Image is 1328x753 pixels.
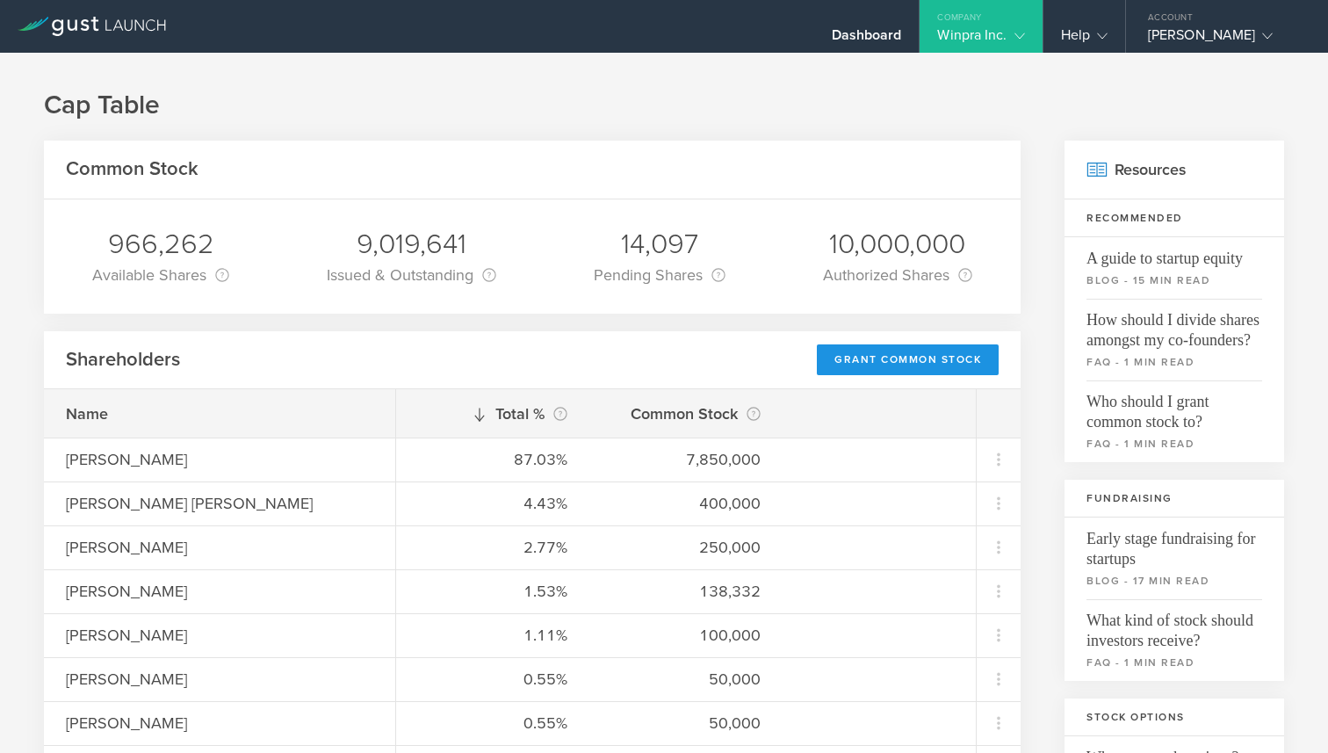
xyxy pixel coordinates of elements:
[1086,299,1262,351] span: How should I divide shares amongst my co-founders?
[611,668,761,691] div: 50,000
[66,712,373,735] div: [PERSON_NAME]
[418,492,567,515] div: 4.43%
[817,344,999,375] div: Grant Common Stock
[1086,599,1262,651] span: What kind of stock should investors receive?
[611,624,761,647] div: 100,000
[327,263,496,287] div: Issued & Outstanding
[66,402,373,425] div: Name
[44,88,1284,123] h1: Cap Table
[823,263,972,287] div: Authorized Shares
[66,156,198,182] h2: Common Stock
[66,668,373,691] div: [PERSON_NAME]
[1086,237,1262,269] span: A guide to startup equity
[1065,141,1284,199] h2: Resources
[1086,655,1262,670] small: faq - 1 min read
[66,536,373,559] div: [PERSON_NAME]
[1065,518,1284,599] a: Early stage fundraising for startupsblog - 17 min read
[1086,380,1262,432] span: Who should I grant common stock to?
[418,624,567,647] div: 1.11%
[832,26,902,53] div: Dashboard
[1065,299,1284,380] a: How should I divide shares amongst my co-founders?faq - 1 min read
[92,263,229,287] div: Available Shares
[1086,518,1262,569] span: Early stage fundraising for startups
[1148,26,1297,53] div: [PERSON_NAME]
[418,402,567,426] div: Total %
[611,712,761,735] div: 50,000
[1061,26,1108,53] div: Help
[418,668,567,691] div: 0.55%
[66,580,373,603] div: [PERSON_NAME]
[1086,354,1262,370] small: faq - 1 min read
[1086,573,1262,589] small: blog - 17 min read
[327,226,496,263] div: 9,019,641
[1065,480,1284,518] h3: Fundraising
[418,536,567,559] div: 2.77%
[1065,699,1284,736] h3: Stock Options
[1065,199,1284,237] h3: Recommended
[611,492,761,515] div: 400,000
[611,580,761,603] div: 138,332
[92,226,229,263] div: 966,262
[66,624,373,647] div: [PERSON_NAME]
[66,492,373,515] div: [PERSON_NAME] [PERSON_NAME]
[1065,380,1284,462] a: Who should I grant common stock to?faq - 1 min read
[937,26,1024,53] div: Winpra Inc.
[66,347,180,373] h2: Shareholders
[823,226,972,263] div: 10,000,000
[611,448,761,471] div: 7,850,000
[1086,272,1262,288] small: blog - 15 min read
[418,712,567,735] div: 0.55%
[1086,436,1262,452] small: faq - 1 min read
[418,580,567,603] div: 1.53%
[66,448,373,471] div: [PERSON_NAME]
[611,402,761,426] div: Common Stock
[594,226,725,263] div: 14,097
[1065,599,1284,681] a: What kind of stock should investors receive?faq - 1 min read
[611,536,761,559] div: 250,000
[1065,237,1284,299] a: A guide to startup equityblog - 15 min read
[418,448,567,471] div: 87.03%
[594,263,725,287] div: Pending Shares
